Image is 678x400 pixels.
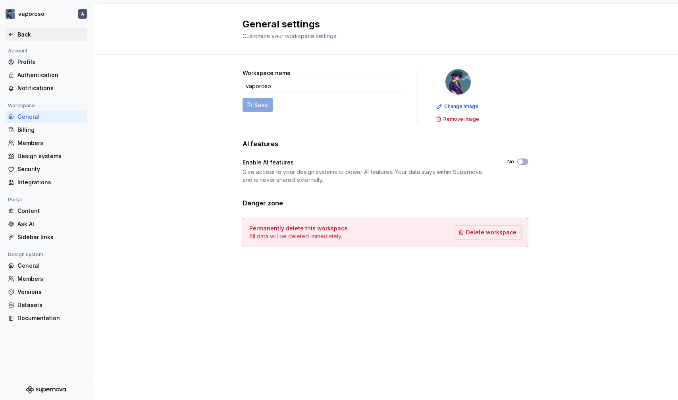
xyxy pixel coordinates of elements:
[18,10,44,18] div: vaporoso
[243,18,519,31] h2: General settings
[243,33,337,39] span: Customize your workspace settings.
[443,116,479,122] span: Remove image
[17,152,84,160] div: Design systems
[5,250,46,259] div: Design system
[17,301,84,309] div: Datasets
[243,139,278,149] h3: AI features
[243,168,493,184] div: Give access to your design systems to power AI features. Your data stays within Supernova and is ...
[5,195,25,205] div: Portal
[444,103,478,110] span: Change image
[455,225,522,240] button: Delete workspace
[17,58,84,66] div: Profile
[17,262,84,270] div: General
[5,176,87,189] a: Integrations
[17,275,84,283] div: Members
[5,259,87,272] a: General
[434,101,482,112] button: Change image
[17,165,84,173] div: Security
[5,137,87,149] a: Members
[17,220,84,228] div: Ask AI
[5,218,87,230] a: Ask AI
[249,232,348,240] p: All data will be deleted immediately.
[249,224,348,232] h4: Permanently delete this workspace
[5,124,87,136] a: Billing
[5,286,87,298] a: Versions
[17,139,84,147] div: Members
[5,28,87,41] a: Back
[5,231,87,243] a: Sidebar links
[17,178,84,186] div: Integrations
[5,272,87,285] a: Members
[17,314,84,322] div: Documentation
[5,56,87,68] a: Profile
[17,288,84,296] div: Versions
[5,205,87,217] a: Content
[17,71,84,79] div: Authentication
[6,9,15,19] img: 15d33806-cace-49d9-90a8-66143e56bcd3.png
[466,228,516,236] span: Delete workspace
[5,101,38,110] div: Workspace
[5,82,87,95] a: Notifications
[5,163,87,176] a: Security
[17,113,84,121] div: General
[26,386,66,394] svg: Supernova Logo
[5,69,87,81] a: Authentication
[17,207,84,215] div: Content
[433,114,483,125] button: Remove image
[17,126,84,134] div: Billing
[5,312,87,325] a: Documentation
[17,233,84,241] div: Sidebar links
[507,158,514,165] label: No
[2,5,91,23] button: vaporosoA
[17,31,84,39] div: Back
[81,11,84,17] div: A
[445,69,471,95] img: 15d33806-cace-49d9-90a8-66143e56bcd3.png
[5,150,87,162] a: Design systems
[5,299,87,311] a: Datasets
[243,158,294,166] div: Enable AI features
[5,110,87,123] a: General
[5,46,31,56] div: Account
[243,69,291,77] label: Workspace name
[243,198,283,208] h3: Danger zone
[17,84,84,92] div: Notifications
